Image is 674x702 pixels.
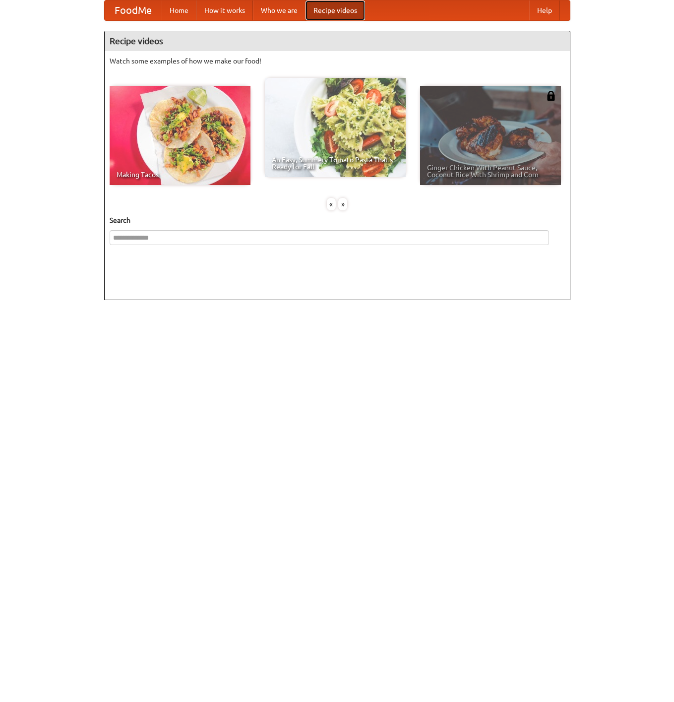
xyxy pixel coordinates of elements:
a: Recipe videos [306,0,365,20]
a: Help [529,0,560,20]
a: Making Tacos [110,86,250,185]
a: Home [162,0,196,20]
p: Watch some examples of how we make our food! [110,56,565,66]
img: 483408.png [546,91,556,101]
span: Making Tacos [117,171,244,178]
span: An Easy, Summery Tomato Pasta That's Ready for Fall [272,156,399,170]
h4: Recipe videos [105,31,570,51]
a: Who we are [253,0,306,20]
h5: Search [110,215,565,225]
div: « [327,198,336,210]
div: » [338,198,347,210]
a: How it works [196,0,253,20]
a: FoodMe [105,0,162,20]
a: An Easy, Summery Tomato Pasta That's Ready for Fall [265,78,406,177]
